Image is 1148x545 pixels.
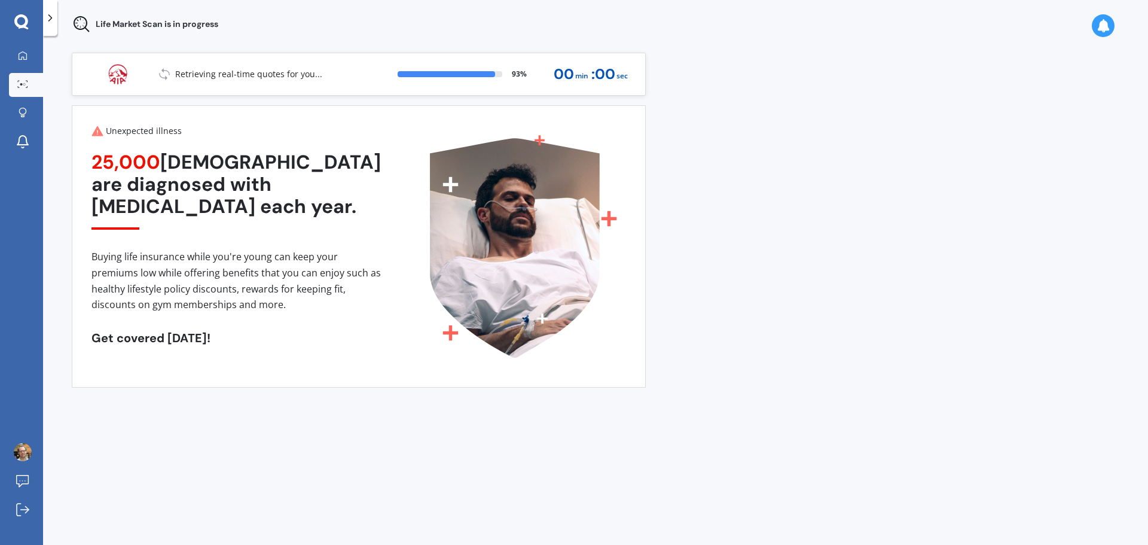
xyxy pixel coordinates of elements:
[14,443,32,461] img: 6d1892729b347a483204e9e8cf72cd96
[616,68,628,84] span: sec
[91,151,381,230] div: [DEMOGRAPHIC_DATA] are diagnosed with [MEDICAL_DATA] each year.
[575,68,588,84] span: min
[175,68,322,80] p: Retrieving real-time quotes for you...
[591,66,615,83] span: : 00
[72,14,218,34] div: Life Market Scan is in progress
[91,150,160,175] span: 25,000
[91,249,381,312] div: Buying life insurance while you're young can keep your premiums low while offering benefits that ...
[512,68,527,80] span: 93 %
[554,66,574,83] span: 00
[381,125,634,369] img: unexpected illness
[91,330,210,346] span: Get covered [DATE]!
[91,125,381,137] div: Unexpected illness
